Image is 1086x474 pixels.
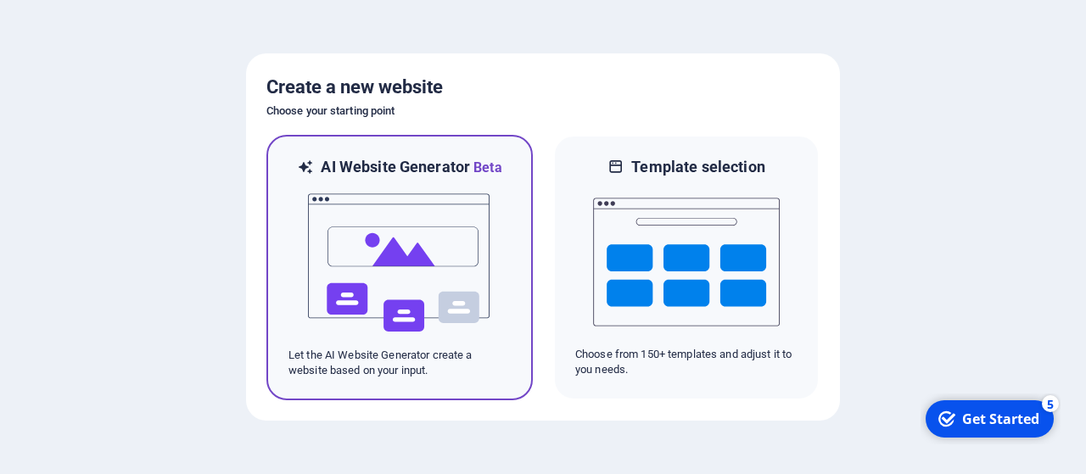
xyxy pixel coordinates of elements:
div: AI Website GeneratorBetaaiLet the AI Website Generator create a website based on your input. [266,135,533,400]
h6: AI Website Generator [321,157,501,178]
p: Let the AI Website Generator create a website based on your input. [288,348,511,378]
p: Choose from 150+ templates and adjust it to you needs. [575,347,798,377]
div: Get Started [42,16,119,35]
div: 5 [121,2,138,19]
span: Beta [470,159,502,176]
h6: Template selection [631,157,764,177]
h5: Create a new website [266,74,820,101]
div: Get Started 5 items remaining, 0% complete [5,7,133,44]
img: ai [306,178,493,348]
div: Template selectionChoose from 150+ templates and adjust it to you needs. [553,135,820,400]
h6: Choose your starting point [266,101,820,121]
